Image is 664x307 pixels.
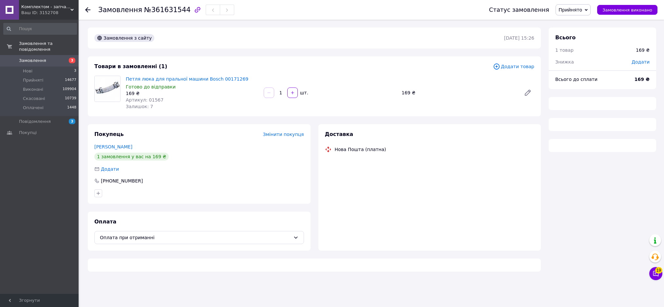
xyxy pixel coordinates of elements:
div: Повернутися назад [85,7,90,13]
span: Покупці [19,130,37,136]
span: Виконані [23,86,43,92]
div: [PHONE_NUMBER] [100,178,143,184]
span: Залишок: 7 [126,104,153,109]
span: Замовлення [19,58,46,64]
span: 19 [655,267,662,274]
span: №361631544 [144,6,191,14]
span: Замовлення виконано [602,8,652,12]
input: Пошук [3,23,77,35]
span: 14677 [65,77,76,83]
span: Повідомлення [19,119,51,125]
a: [PERSON_NAME] [94,144,132,149]
span: 109904 [63,86,76,92]
button: Чат з покупцем19 [649,267,662,280]
span: 3 [74,68,76,74]
div: шт. [298,89,309,96]
span: Покупець [94,131,124,137]
span: Артикул: 01567 [126,97,163,103]
span: 1 товар [555,48,574,53]
span: Нові [23,68,32,74]
span: Додати товар [493,63,534,70]
span: Прийнято [559,7,582,12]
span: 10739 [65,96,76,102]
span: Додати [101,166,119,172]
span: Замовлення та повідомлення [19,41,79,52]
span: 3 [69,119,75,124]
span: Комплектом - запчастини для побутової техніки [21,4,70,10]
time: [DATE] 15:26 [504,35,534,41]
span: Прийняті [23,77,43,83]
div: Ваш ID: 3152708 [21,10,79,16]
span: Всього до сплати [555,77,598,82]
span: Знижка [555,59,574,65]
span: 3 [69,58,75,63]
span: Всього [555,34,576,41]
div: 169 ₴ [636,47,650,53]
div: 169 ₴ [126,90,258,97]
span: Додати [632,59,650,65]
a: Петля люка для пральної машини Bosch 00171269 [126,76,248,82]
span: Готово до відправки [126,84,176,89]
button: Замовлення виконано [597,5,657,15]
span: Змінити покупця [263,132,304,137]
span: Доставка [325,131,353,137]
div: Замовлення з сайту [94,34,154,42]
span: Товари в замовленні (1) [94,63,167,69]
span: Оплачені [23,105,44,111]
span: Замовлення [98,6,142,14]
img: Петля люка для пральної машини Bosch 00171269 [95,76,120,102]
span: 1448 [67,105,76,111]
a: Редагувати [521,86,534,99]
div: Нова Пошта (платна) [333,146,388,153]
b: 169 ₴ [635,77,650,82]
div: Статус замовлення [489,7,549,13]
div: 169 ₴ [399,88,519,97]
span: Оплата при отриманні [100,234,291,241]
span: Скасовані [23,96,45,102]
div: 1 замовлення у вас на 169 ₴ [94,153,169,161]
span: Оплата [94,219,116,225]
